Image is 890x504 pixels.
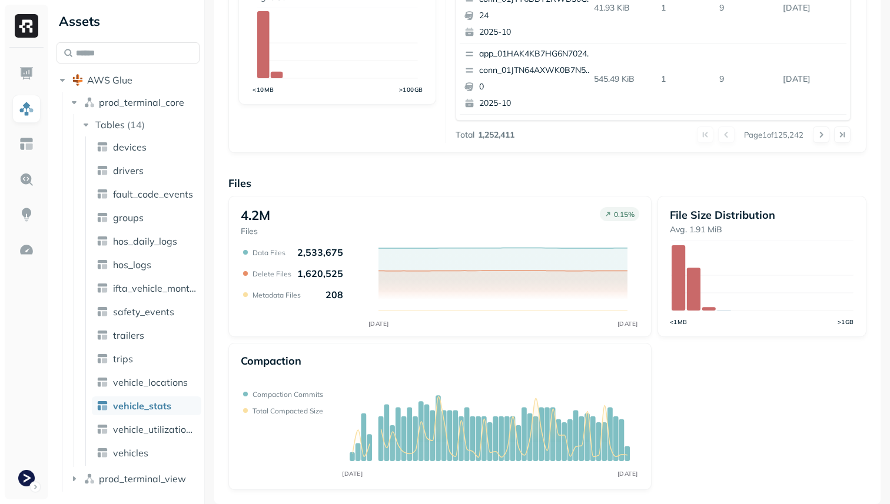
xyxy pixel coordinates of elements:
span: trailers [113,329,144,341]
p: File Size Distribution [670,208,854,222]
span: hos_daily_logs [113,235,177,247]
a: trips [92,349,201,368]
span: vehicle_locations [113,376,188,388]
img: namespace [84,473,95,485]
img: table [97,329,108,341]
img: table [97,235,108,247]
p: Avg. 1.91 MiB [670,224,854,235]
span: prod_terminal_core [99,96,184,108]
img: Ryft [15,14,38,38]
p: Delete Files [253,269,291,278]
p: conn_01JTN64AXWK0B7N5N0WKMGT6MN [479,65,593,76]
a: vehicles [92,443,201,462]
p: 1,620,525 [297,268,343,279]
span: vehicle_utilization_day [113,423,197,435]
a: drivers [92,161,201,180]
button: app_01HAK4KB7HG6N7024210G3S8D5conn_01JTN64AXWK0B7N5N0WKMGT6MN02025-10 [460,44,599,114]
a: fault_code_events [92,185,201,203]
button: AWS Glue [57,71,200,89]
a: vehicle_stats [92,396,201,415]
span: fault_code_events [113,188,193,200]
img: root [72,74,84,86]
span: AWS Glue [87,74,132,86]
img: Optimization [19,242,34,258]
p: Total [456,129,474,141]
img: table [97,165,108,176]
img: Insights [19,207,34,222]
p: Data Files [253,248,285,257]
span: vehicles [113,447,148,459]
p: Files [228,176,866,190]
button: prod_terminal_view [68,469,200,488]
img: table [97,212,108,223]
img: table [97,188,108,200]
p: Compaction [241,354,301,368]
p: Metadata Files [253,291,301,299]
p: 0 [479,81,593,93]
a: safety_events [92,302,201,321]
span: hos_logs [113,259,151,271]
span: groups [113,212,144,223]
span: trips [113,353,133,365]
img: Asset Explorer [19,136,34,152]
img: Assets [19,101,34,116]
tspan: [DATE] [368,320,388,328]
a: devices [92,138,201,156]
p: 0.15 % [614,210,635,219]
img: table [97,423,108,435]
p: 208 [326,289,343,301]
img: namespace [84,96,95,108]
tspan: <1MB [670,318,688,325]
p: Total compacted size [253,406,323,415]
img: table [97,353,108,365]
p: Page 1 of 125,242 [744,129,803,140]
div: Assets [57,12,200,31]
p: 1 [656,69,715,89]
a: trailers [92,326,201,345]
span: ifta_vehicle_months [113,282,197,294]
tspan: >1GB [838,318,854,325]
img: table [97,306,108,318]
span: drivers [113,165,144,176]
a: groups [92,208,201,227]
span: devices [113,141,147,153]
tspan: [DATE] [342,470,363,478]
p: Compaction commits [253,390,323,399]
span: Tables [95,119,125,131]
a: ifta_vehicle_months [92,279,201,298]
p: 9 [715,69,778,89]
img: Dashboard [19,66,34,81]
p: 24 [479,10,593,22]
img: table [97,259,108,271]
span: vehicle_stats [113,400,171,412]
img: table [97,400,108,412]
button: prod_terminal_core [68,93,200,112]
p: 2,533,675 [297,246,343,258]
img: table [97,282,108,294]
button: Tables(14) [80,115,201,134]
p: 2025-10 [479,26,593,38]
a: hos_logs [92,255,201,274]
img: table [97,376,108,388]
tspan: [DATE] [617,320,637,328]
img: Terminal [18,470,35,486]
p: 2025-10 [479,98,593,109]
img: table [97,141,108,153]
tspan: >100GB [399,86,423,93]
p: app_01HAK4KB7HG6N7024210G3S8D5 [479,48,593,60]
span: safety_events [113,306,174,318]
span: prod_terminal_view [99,473,186,485]
tspan: [DATE] [617,470,638,478]
a: vehicle_locations [92,373,201,392]
p: Oct 6, 2025 [778,69,846,89]
button: app_01HAK4KB7HG6N7024210G3S8D5conn_01K0A2JK2CXN1EDE5S7ZN9FTQE162025-10 [460,115,599,185]
p: 4.2M [241,207,270,223]
img: Query Explorer [19,172,34,187]
p: Files [241,226,270,237]
p: 1,252,411 [478,129,514,141]
a: vehicle_utilization_day [92,420,201,439]
a: hos_daily_logs [92,232,201,251]
p: 545.49 KiB [589,69,657,89]
tspan: <10MB [253,86,274,93]
p: ( 14 ) [127,119,145,131]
